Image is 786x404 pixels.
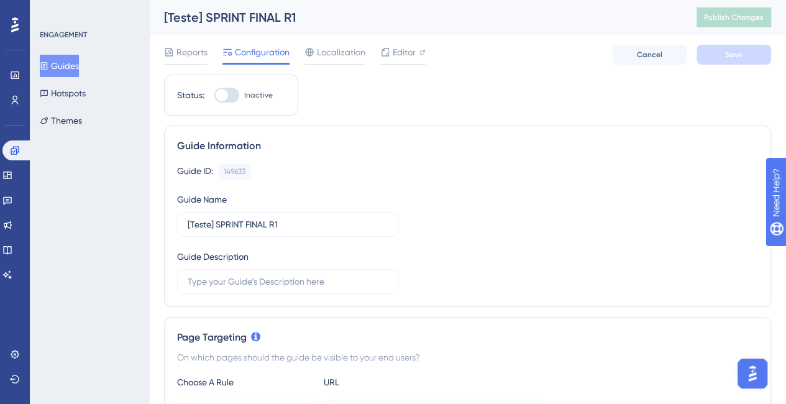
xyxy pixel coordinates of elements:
div: [Teste] SPRINT FINAL R1 [164,9,665,26]
button: Cancel [612,45,687,65]
button: Themes [40,109,82,132]
iframe: UserGuiding AI Assistant Launcher [734,355,771,392]
div: Guide ID: [177,163,213,180]
button: Publish Changes [697,7,771,27]
div: Status: [177,88,204,103]
div: Guide Name [177,192,227,207]
span: Inactive [244,90,273,100]
div: Guide Information [177,139,758,154]
div: URL [324,375,460,390]
div: On which pages should the guide be visible to your end users? [177,350,758,365]
div: ENGAGEMENT [40,30,87,40]
input: Type your Guide’s Name here [188,218,388,231]
span: Configuration [235,45,290,60]
span: Localization [317,45,365,60]
button: Save [697,45,771,65]
span: Editor [393,45,416,60]
span: Save [725,50,743,60]
div: Choose A Rule [177,375,314,390]
span: Need Help? [29,3,78,18]
input: Type your Guide’s Description here [188,275,388,288]
button: Hotspots [40,82,86,104]
div: Page Targeting [177,330,758,345]
span: Publish Changes [704,12,764,22]
span: Reports [176,45,208,60]
span: Cancel [637,50,662,60]
div: Guide Description [177,249,249,264]
button: Guides [40,55,79,77]
div: 149633 [224,167,245,177]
